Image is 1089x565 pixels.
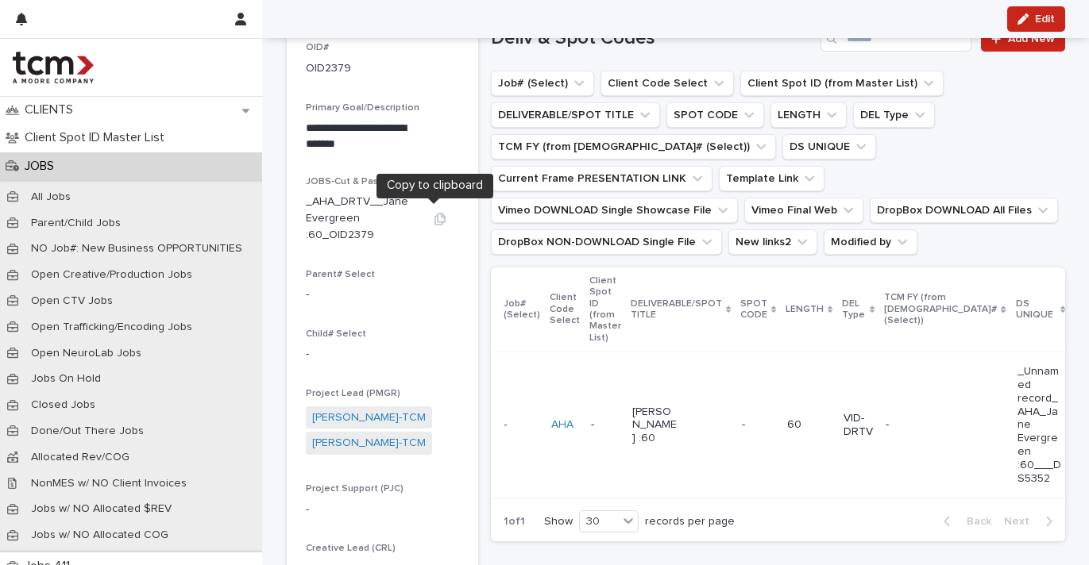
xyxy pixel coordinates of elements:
[491,229,722,255] button: DropBox NON-DOWNLOAD Single File
[18,190,83,204] p: All Jobs
[306,389,400,398] span: Project Lead (PMGR)
[491,134,776,160] button: TCM FY (from Job# (Select))
[1016,295,1057,325] p: DS UNIQUE
[491,502,538,541] p: 1 of 1
[957,516,991,527] span: Back
[853,102,935,128] button: DEL Type
[491,166,712,191] button: Current Frame PRESENTATION LINK
[18,242,255,256] p: NO Job#: New Business OPPORTUNITIES
[491,102,660,128] button: DELIVERABLE/SPOT TITLE
[589,272,621,347] p: Client Spot ID (from Master List)
[886,418,933,432] p: -
[998,514,1065,528] button: Next
[312,435,426,452] a: [PERSON_NAME]-TCM
[18,372,114,386] p: Jobs On Hold
[870,198,1058,223] button: DropBox DOWNLOAD All Files
[728,229,817,255] button: New links2
[632,405,679,445] p: [PERSON_NAME] :60
[1007,6,1065,32] button: Edit
[844,412,873,439] p: VID-DRTV
[740,71,944,96] button: Client Spot ID (from Master List)
[13,52,94,83] img: 4hMmSqQkux38exxPVZHQ
[1008,33,1055,44] span: Add New
[18,268,205,282] p: Open Creative/Production Jobs
[591,418,620,432] p: -
[306,346,459,363] p: -
[18,398,108,412] p: Closed Jobs
[787,418,831,432] p: 60
[18,528,181,542] p: Jobs w/ NO Allocated COG
[1018,365,1064,485] p: _Unnamed record_AHA_Jane Evergreen :60___DS5352
[18,451,142,464] p: Allocated Rev/COG
[18,502,184,516] p: Jobs w/ NO Allocated $REV
[306,194,421,243] p: _AHA_DRTV__Jane Evergreen :60_OID2379
[18,347,154,360] p: Open NeuroLab Jobs
[306,484,404,494] span: Project Support (PJC)
[842,295,866,325] p: DEL Type
[491,27,815,50] h1: Deliv & Spot Codes
[504,295,540,325] p: Job# (Select)
[306,103,419,113] span: Primary Goal/Description
[306,177,434,186] span: JOBS-Cut & Paste (Job by #)
[18,294,126,308] p: Open CTV Jobs
[18,217,133,230] p: Parent/Child Jobs
[786,301,824,318] p: LENGTH
[631,295,722,325] p: DELIVERABLE/SPOT TITLE
[306,544,396,553] span: Creative Lead (CRL)
[18,477,199,490] p: NonMES w/ NO Client Invoices
[744,198,863,223] button: Vimeo Final Web
[551,418,573,432] a: AHA
[18,321,205,334] p: Open Trafficking/Encoding Jobs
[550,289,580,329] p: Client Code Select
[1035,13,1055,25] span: Edit
[306,60,351,77] p: OID2379
[491,71,594,96] button: Job# (Select)
[504,418,508,432] a: -
[491,198,738,223] button: Vimeo DOWNLOAD Single Showcase File
[645,515,735,528] p: records per page
[18,102,86,117] p: CLIENTS
[884,289,997,329] p: TCM FY (from [DEMOGRAPHIC_DATA]# (Select))
[306,43,329,52] span: OID#
[312,409,426,426] a: [PERSON_NAME]-TCM
[981,26,1064,52] a: Add New
[1004,516,1039,527] span: Next
[544,515,573,528] p: Show
[719,166,824,191] button: Template Link
[306,329,366,339] span: Child# Select
[824,229,917,255] button: Modified by
[18,130,177,145] p: Client Spot ID Master List
[580,513,618,530] div: 30
[931,514,998,528] button: Back
[18,425,156,438] p: Done/Out There Jobs
[742,415,748,432] p: -
[782,134,876,160] button: DS UNIQUE
[306,270,375,279] span: Parent# Select
[740,295,767,325] p: SPOT CODE
[666,102,764,128] button: SPOT CODE
[18,159,67,174] p: JOBS
[600,71,734,96] button: Client Code Select
[306,286,459,303] p: -
[821,26,971,52] input: Search
[770,102,847,128] button: LENGTH
[306,502,459,518] p: -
